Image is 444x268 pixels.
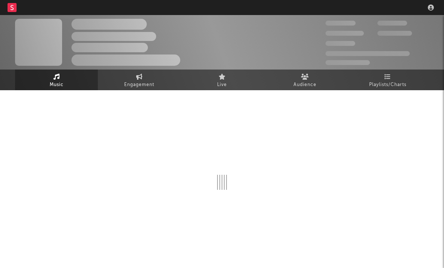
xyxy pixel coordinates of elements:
span: Engagement [124,80,154,89]
span: 50,000,000 Monthly Listeners [325,51,410,56]
a: Playlists/Charts [346,70,429,90]
a: Engagement [98,70,181,90]
span: 100,000 [377,21,407,26]
a: Music [15,70,98,90]
span: 1,000,000 [377,31,412,36]
a: Audience [263,70,346,90]
span: Jump Score: 85.0 [325,60,370,65]
a: Live [181,70,263,90]
span: 50,000,000 [325,31,364,36]
span: Music [50,80,64,89]
span: 100,000 [325,41,355,46]
span: Audience [293,80,316,89]
span: Playlists/Charts [369,80,406,89]
span: Live [217,80,227,89]
span: 300,000 [325,21,356,26]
